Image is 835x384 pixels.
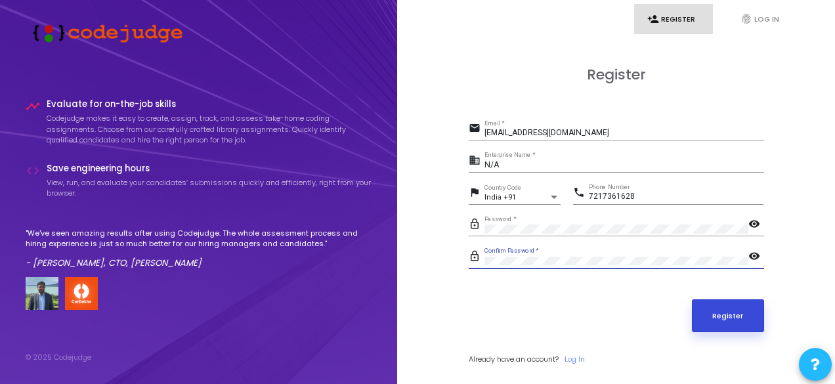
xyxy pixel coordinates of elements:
[469,154,484,169] mat-icon: business
[484,193,516,202] span: India +91
[47,113,372,146] p: Codejudge makes it easy to create, assign, track, and assess take-home coding assignments. Choose...
[47,163,372,174] h4: Save engineering hours
[65,277,98,310] img: company-logo
[634,4,713,35] a: person_addRegister
[748,217,764,233] mat-icon: visibility
[47,99,372,110] h4: Evaluate for on-the-job skills
[26,277,58,310] img: user image
[26,257,202,269] em: - [PERSON_NAME], CTO, [PERSON_NAME]
[573,186,589,202] mat-icon: phone
[469,121,484,137] mat-icon: email
[469,66,764,83] h3: Register
[469,354,559,364] span: Already have an account?
[565,354,585,365] a: Log In
[47,177,372,199] p: View, run, and evaluate your candidates’ submissions quickly and efficiently, right from your bro...
[469,249,484,265] mat-icon: lock_outline
[589,192,763,202] input: Phone Number
[26,228,372,249] p: "We've seen amazing results after using Codejudge. The whole assessment process and hiring experi...
[469,217,484,233] mat-icon: lock_outline
[484,129,764,138] input: Email
[26,163,40,178] i: code
[727,4,806,35] a: fingerprintLog In
[484,161,764,170] input: Enterprise Name
[748,249,764,265] mat-icon: visibility
[469,186,484,202] mat-icon: flag
[647,13,659,25] i: person_add
[26,352,91,363] div: © 2025 Codejudge
[26,99,40,114] i: timeline
[692,299,764,332] button: Register
[740,13,752,25] i: fingerprint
